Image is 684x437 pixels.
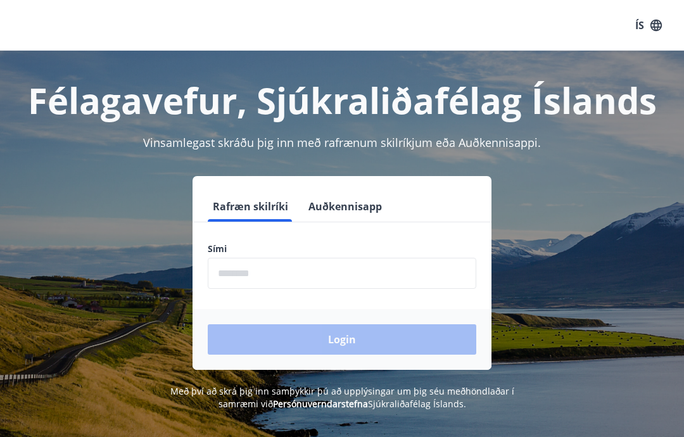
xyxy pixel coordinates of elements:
button: Rafræn skilríki [208,191,293,222]
button: ÍS [628,14,669,37]
h1: Félagavefur, Sjúkraliðafélag Íslands [15,76,669,124]
span: Með því að skrá þig inn samþykkir þú að upplýsingar um þig séu meðhöndlaðar í samræmi við Sjúkral... [170,385,514,410]
button: Auðkennisapp [303,191,387,222]
span: Vinsamlegast skráðu þig inn með rafrænum skilríkjum eða Auðkennisappi. [143,135,541,150]
a: Persónuverndarstefna [273,398,368,410]
label: Sími [208,243,476,255]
